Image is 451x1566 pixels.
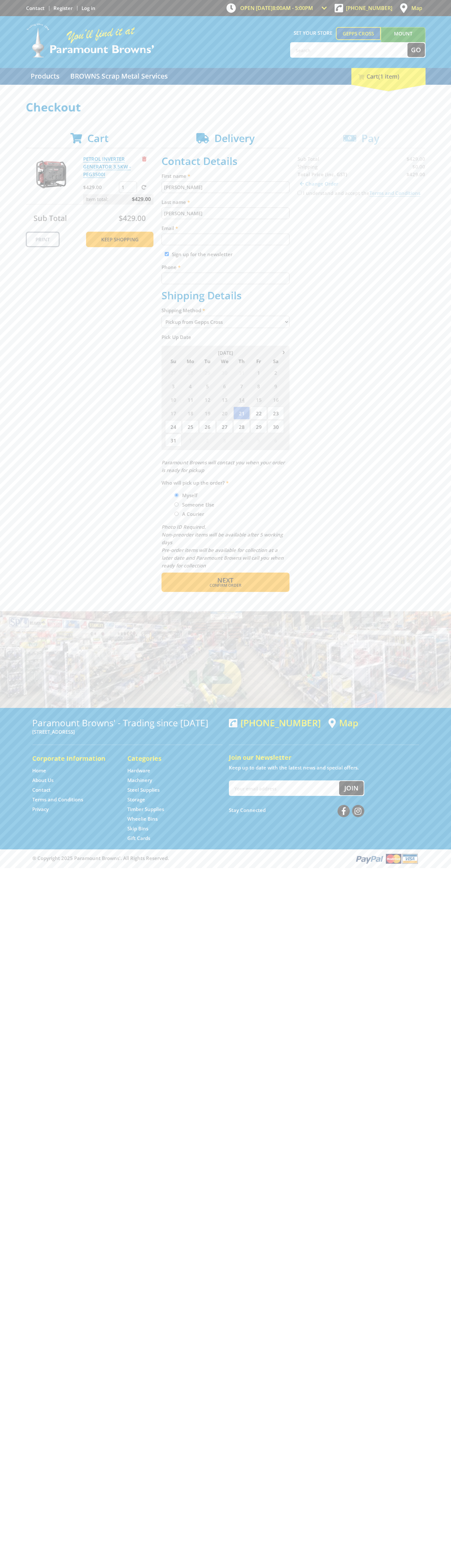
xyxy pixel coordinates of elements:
[127,806,164,813] a: Go to the Timber Supplies page
[162,573,289,592] button: Next Confirm order
[162,333,289,341] label: Pick Up Date
[218,350,233,356] span: [DATE]
[268,366,284,379] span: 2
[214,131,255,145] span: Delivery
[127,825,148,832] a: Go to the Skip Bins page
[162,316,289,328] select: Please select a shipping method.
[165,366,181,379] span: 27
[32,754,114,763] h5: Corporate Information
[233,407,250,420] span: 21
[216,393,233,406] span: 13
[272,5,313,12] span: 8:00am - 5:00pm
[82,5,95,11] a: Log in
[199,434,216,447] span: 2
[182,420,199,433] span: 25
[127,835,150,842] a: Go to the Gift Cards page
[233,420,250,433] span: 28
[250,434,267,447] span: 5
[132,194,151,204] span: $429.00
[216,366,233,379] span: 30
[328,718,358,728] a: View a map of Gepps Cross location
[339,781,364,795] button: Join
[32,728,222,736] p: [STREET_ADDRESS]
[32,787,51,793] a: Go to the Contact page
[182,434,199,447] span: 1
[174,493,179,497] input: Please select who will pick up the order.
[381,27,426,52] a: Mount [PERSON_NAME]
[250,357,267,365] span: Fr
[83,183,118,191] p: $429.00
[32,806,49,813] a: Go to the Privacy page
[162,289,289,302] h2: Shipping Details
[182,366,199,379] span: 28
[127,787,160,793] a: Go to the Steel Supplies page
[127,767,150,774] a: Go to the Hardware page
[199,380,216,392] span: 5
[180,508,206,519] label: A Courier
[180,490,200,501] label: Myself
[216,420,233,433] span: 27
[199,366,216,379] span: 29
[268,357,284,365] span: Sa
[162,459,285,473] em: Paramount Browns will contact you when your order is ready for pickup
[199,357,216,365] span: Tu
[199,407,216,420] span: 19
[407,43,425,57] button: Go
[199,393,216,406] span: 12
[216,407,233,420] span: 20
[162,524,284,569] em: Photo ID Required. Non-preorder items will be available after 5 working days Pre-order items will...
[86,232,153,247] a: Keep Shopping
[162,263,289,271] label: Phone
[182,393,199,406] span: 11
[165,393,181,406] span: 10
[233,357,250,365] span: Th
[119,213,146,223] span: $429.00
[26,68,64,85] a: Go to the Products page
[336,27,381,40] a: Gepps Cross
[233,380,250,392] span: 7
[87,131,109,145] span: Cart
[216,380,233,392] span: 6
[26,23,155,58] img: Paramount Browns'
[268,380,284,392] span: 9
[165,357,181,365] span: Su
[180,499,217,510] label: Someone Else
[182,407,199,420] span: 18
[250,366,267,379] span: 1
[162,208,289,219] input: Please enter your last name.
[26,5,44,11] a: Go to the Contact page
[127,796,145,803] a: Go to the Storage page
[26,232,60,247] a: Print
[127,754,210,763] h5: Categories
[268,407,284,420] span: 23
[199,420,216,433] span: 26
[250,420,267,433] span: 29
[162,234,289,245] input: Please enter your email address.
[162,273,289,284] input: Please enter your telephone number.
[175,584,276,587] span: Confirm order
[162,224,289,232] label: Email
[32,155,71,194] img: PETROL INVERTER GENERATOR 3.5KW - PEG3500I
[268,434,284,447] span: 6
[216,434,233,447] span: 3
[291,43,407,57] input: Search
[142,156,146,162] a: Remove from cart
[250,393,267,406] span: 15
[34,213,67,223] span: Sub Total
[229,764,419,771] p: Keep up to date with the latest news and special offers.
[250,380,267,392] span: 8
[229,802,364,818] div: Stay Connected
[32,796,83,803] a: Go to the Terms and Conditions page
[162,198,289,206] label: Last name
[351,68,426,85] div: Cart
[162,155,289,167] h2: Contact Details
[26,101,426,114] h1: Checkout
[182,380,199,392] span: 4
[240,5,313,12] span: OPEN [DATE]
[250,407,267,420] span: 22
[230,781,339,795] input: Your email address
[162,479,289,487] label: Who will pick up the order?
[229,718,321,728] div: [PHONE_NUMBER]
[233,366,250,379] span: 31
[127,777,152,784] a: Go to the Machinery page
